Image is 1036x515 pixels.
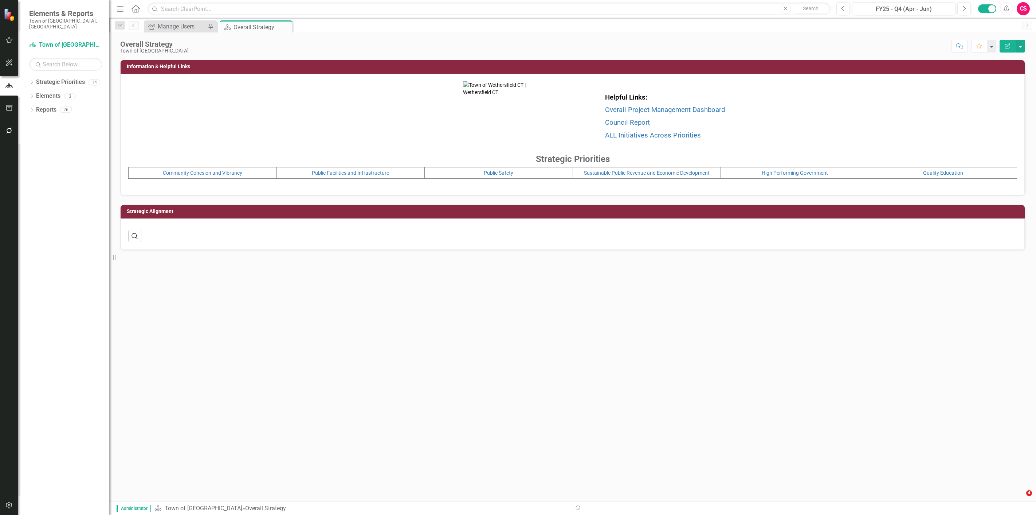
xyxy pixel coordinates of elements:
[605,131,701,139] a: ALL Initiatives Across Priorities
[120,48,189,54] div: Town of [GEOGRAPHIC_DATA]
[127,64,1021,69] h3: Information & Helpful Links
[605,93,647,101] strong: Helpful Links:
[36,106,56,114] a: Reports
[158,22,206,31] div: Manage Users
[29,41,102,49] a: Town of [GEOGRAPHIC_DATA]
[117,505,151,512] span: Administrator
[852,2,955,15] button: FY25 - Q4 (Apr - Jun)
[64,93,76,99] div: 3
[127,209,1021,214] h3: Strategic Alignment
[793,4,829,14] button: Search
[762,170,828,176] a: High Performing Government
[605,106,725,114] a: Overall Project Management Dashboard
[245,505,286,512] div: Overall Strategy
[146,22,206,31] a: Manage Users
[923,170,963,176] a: Quality Education
[803,5,819,11] span: Search
[1011,490,1029,508] iframe: Intercom live chat
[1026,490,1032,496] span: 4
[605,119,650,127] a: Council Report
[165,505,242,512] a: Town of [GEOGRAPHIC_DATA]
[234,23,291,32] div: Overall Strategy
[60,107,72,113] div: 26
[484,170,513,176] a: Public Safety
[29,18,102,30] small: Town of [GEOGRAPHIC_DATA], [GEOGRAPHIC_DATA]
[536,154,610,164] strong: Strategic Priorities
[463,81,533,151] img: Town of Wethersfield CT | Wethersfield CT
[4,8,16,21] img: ClearPoint Strategy
[29,9,102,18] span: Elements & Reports
[1017,2,1030,15] button: CS
[36,78,85,86] a: Strategic Priorities
[584,170,710,176] a: Sustainable Public Revenue and Economic Development
[89,79,100,85] div: 14
[148,3,831,15] input: Search ClearPoint...
[29,58,102,71] input: Search Below...
[36,92,60,100] a: Elements
[163,170,242,176] a: Community Cohesion and Vibrancy
[120,40,189,48] div: Overall Strategy
[154,504,567,513] div: »
[312,170,389,176] a: Public Facilities and Infrastructure
[855,5,953,13] div: FY25 - Q4 (Apr - Jun)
